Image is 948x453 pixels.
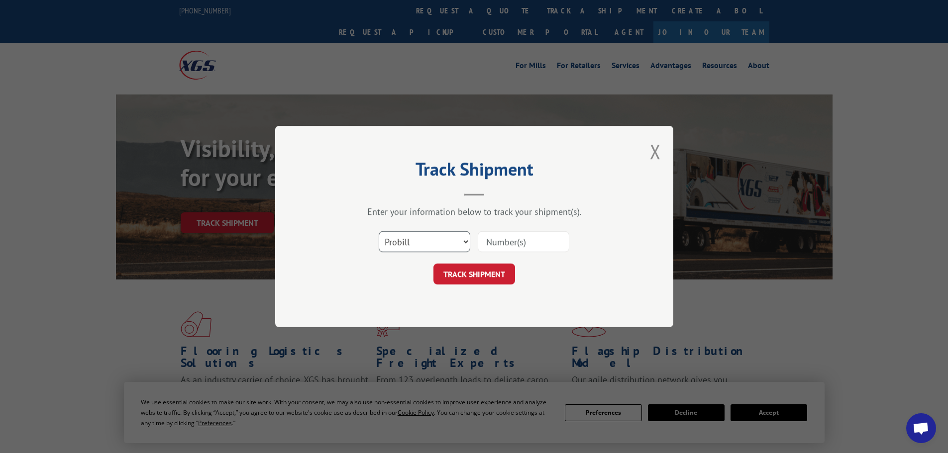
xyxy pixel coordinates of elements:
[325,162,624,181] h2: Track Shipment
[906,413,936,443] div: Open chat
[650,138,661,165] button: Close modal
[478,231,569,252] input: Number(s)
[325,206,624,217] div: Enter your information below to track your shipment(s).
[433,264,515,284] button: TRACK SHIPMENT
